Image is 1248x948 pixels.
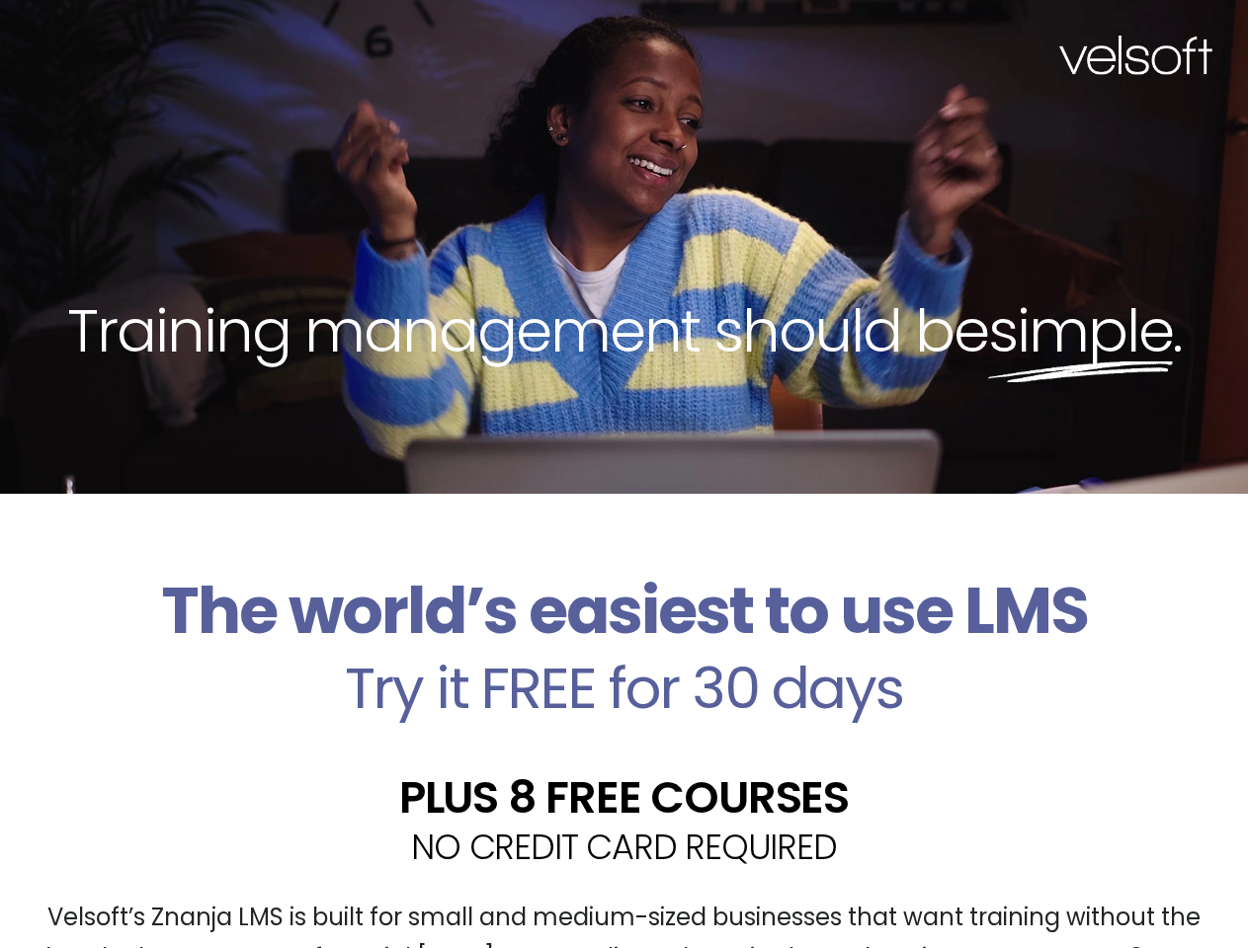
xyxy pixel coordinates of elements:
h2: Training management should be . [36,292,1212,369]
h2: Try it FREE for 30 days [15,660,1233,717]
h2: PLUS 8 FREE COURSES [15,775,1233,820]
h2: The world’s easiest to use LMS [15,573,1233,650]
span: simple [988,289,1173,372]
h2: NO CREDIT CARD REQUIRED [15,829,1233,864]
